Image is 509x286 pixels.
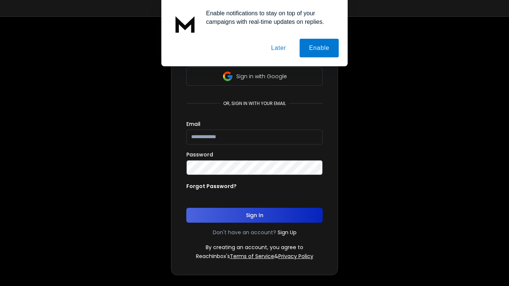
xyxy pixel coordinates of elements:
button: Sign In [186,208,323,223]
label: Email [186,121,200,127]
button: Enable [300,39,339,57]
p: ReachInbox's & [196,252,313,260]
button: Sign in with Google [186,67,323,86]
p: Don't have an account? [213,229,276,236]
p: Forgot Password? [186,182,237,190]
a: Sign Up [278,229,297,236]
p: Sign in with Google [236,73,287,80]
p: By creating an account, you agree to [206,244,303,251]
div: Enable notifications to stay on top of your campaigns with real-time updates on replies. [200,9,339,26]
a: Privacy Policy [278,252,313,260]
img: notification icon [170,9,200,39]
button: Later [262,39,295,57]
label: Password [186,152,213,157]
p: or, sign in with your email [220,101,289,107]
a: Terms of Service [230,252,274,260]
